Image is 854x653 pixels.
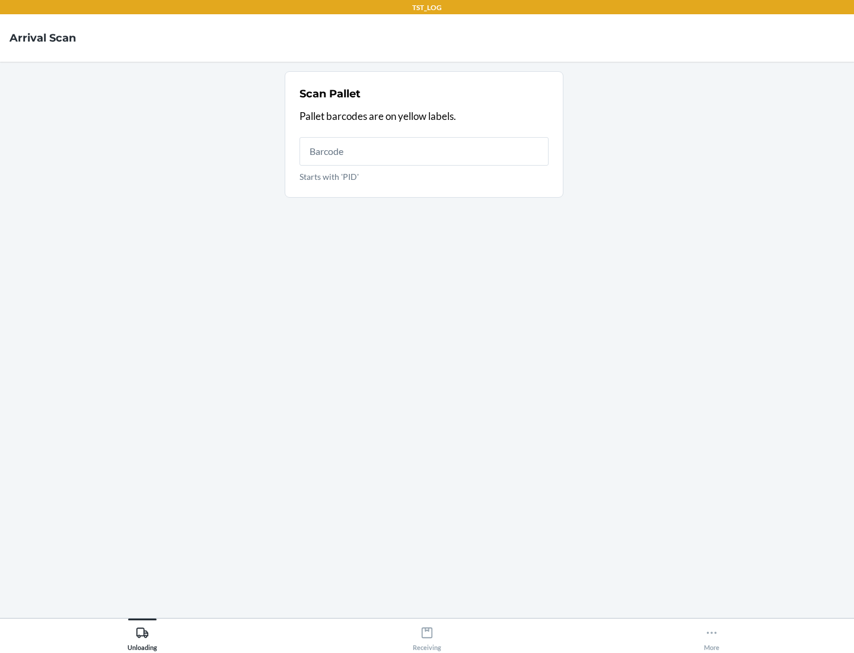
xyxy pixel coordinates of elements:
button: Receiving [285,619,569,651]
div: More [704,622,719,651]
p: Pallet barcodes are on yellow labels. [299,109,549,124]
div: Unloading [128,622,157,651]
p: TST_LOG [412,2,442,13]
h2: Scan Pallet [299,86,361,102]
h4: Arrival Scan [9,30,76,46]
div: Receiving [413,622,441,651]
button: More [569,619,854,651]
input: Starts with 'PID' [299,137,549,166]
p: Starts with 'PID' [299,170,549,183]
